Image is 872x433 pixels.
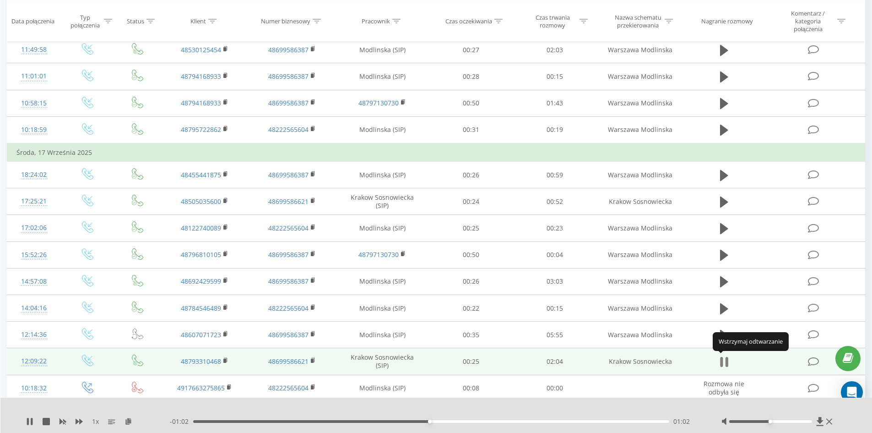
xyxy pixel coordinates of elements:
td: 00:28 [429,63,513,90]
td: Warszawa Modlinska [596,162,683,188]
div: 12:09:22 [16,352,52,370]
span: - 01:02 [170,417,193,426]
div: Open Intercom Messenger [841,381,863,403]
a: 48699586387 [268,170,309,179]
td: Warszawa Modlinska [596,90,683,116]
td: 00:35 [429,322,513,348]
td: Warszawa Modlinska [596,37,683,63]
td: 00:59 [513,162,597,188]
div: 17:02:06 [16,219,52,237]
div: Accessibility label [769,420,772,423]
td: 00:00 [513,375,597,401]
a: 48222565604 [268,384,309,392]
td: Warszawa Modlinska [596,322,683,348]
div: 11:01:01 [16,67,52,85]
span: Rozmowa nie odbyła się [704,379,744,396]
td: Warszawa Modlinska [596,63,683,90]
td: 02:03 [513,37,597,63]
td: Modlinska (SIP) [336,37,429,63]
a: 48699586387 [268,99,309,107]
td: 00:26 [429,162,513,188]
a: 48692429599 [181,277,221,285]
div: Pracownik [362,17,390,25]
div: 14:57:08 [16,273,52,290]
div: 10:58:15 [16,94,52,112]
a: 48505035600 [181,197,221,206]
a: 48794168933 [181,72,221,81]
td: 00:25 [429,348,513,375]
td: 00:19 [513,116,597,143]
a: 48530125454 [181,45,221,54]
a: 48797130730 [358,99,399,107]
a: 48699586387 [268,72,309,81]
td: Środa, 17 Września 2025 [7,143,865,162]
td: 00:25 [429,215,513,241]
td: Krakow Sosnowiecka (SIP) [336,348,429,375]
td: Warszawa Modlinska [596,116,683,143]
a: 48699586387 [268,250,309,259]
a: 48699586387 [268,277,309,285]
a: 48222565604 [268,125,309,134]
div: Nagranie rozmowy [701,17,753,25]
td: 01:43 [513,90,597,116]
div: 10:18:59 [16,121,52,139]
a: 48699586387 [268,45,309,54]
td: 00:15 [513,295,597,322]
td: 03:03 [513,268,597,295]
td: 00:15 [513,63,597,90]
a: 48797130730 [358,250,399,259]
div: Numer biznesowy [261,17,310,25]
td: Modlinska (SIP) [336,295,429,322]
td: 02:04 [513,348,597,375]
div: Nazwa schematu przekierowania [613,13,662,29]
a: 48699586387 [268,330,309,339]
div: 10:18:32 [16,379,52,397]
td: Warszawa Modlinska [596,215,683,241]
a: 48455441875 [181,170,221,179]
td: 00:22 [429,295,513,322]
td: Modlinska (SIP) [336,375,429,401]
td: Modlinska (SIP) [336,162,429,188]
td: Warszawa Modlinska [596,268,683,295]
td: Krakow Sosnowiecka [596,348,683,375]
div: Wstrzymaj odtwarzanie [713,332,789,351]
td: Krakow Sosnowiecka [596,188,683,215]
td: 00:23 [513,215,597,241]
div: Status [127,17,144,25]
td: Modlinska (SIP) [336,268,429,295]
td: Krakow Sosnowiecka (SIP) [336,188,429,215]
td: 00:27 [429,37,513,63]
span: 01:02 [673,417,690,426]
td: Warszawa Modlinska [596,295,683,322]
a: 48222565604 [268,224,309,232]
a: 48122740089 [181,224,221,232]
td: 00:08 [429,375,513,401]
div: 17:25:21 [16,192,52,210]
a: 48699586621 [268,197,309,206]
a: 48793310468 [181,357,221,366]
span: 1 x [92,417,99,426]
a: 48784546489 [181,304,221,312]
div: Czas trwania rozmowy [528,13,577,29]
td: Modlinska (SIP) [336,215,429,241]
div: 12:14:36 [16,326,52,344]
div: Komentarz / kategoria połączenia [781,10,835,33]
a: 48795722862 [181,125,221,134]
a: 4917663275865 [177,384,225,392]
td: 05:55 [513,322,597,348]
td: 00:52 [513,188,597,215]
a: 48222565604 [268,304,309,312]
div: 15:52:26 [16,246,52,264]
td: 00:50 [429,90,513,116]
td: Modlinska (SIP) [336,322,429,348]
div: Data połączenia [11,17,54,25]
a: 48607071723 [181,330,221,339]
a: 48699586621 [268,357,309,366]
div: Klient [190,17,206,25]
td: Warszawa Modlinska [596,241,683,268]
td: 00:50 [429,241,513,268]
td: 00:26 [429,268,513,295]
div: Accessibility label [428,420,432,423]
td: Modlinska (SIP) [336,116,429,143]
td: 00:24 [429,188,513,215]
